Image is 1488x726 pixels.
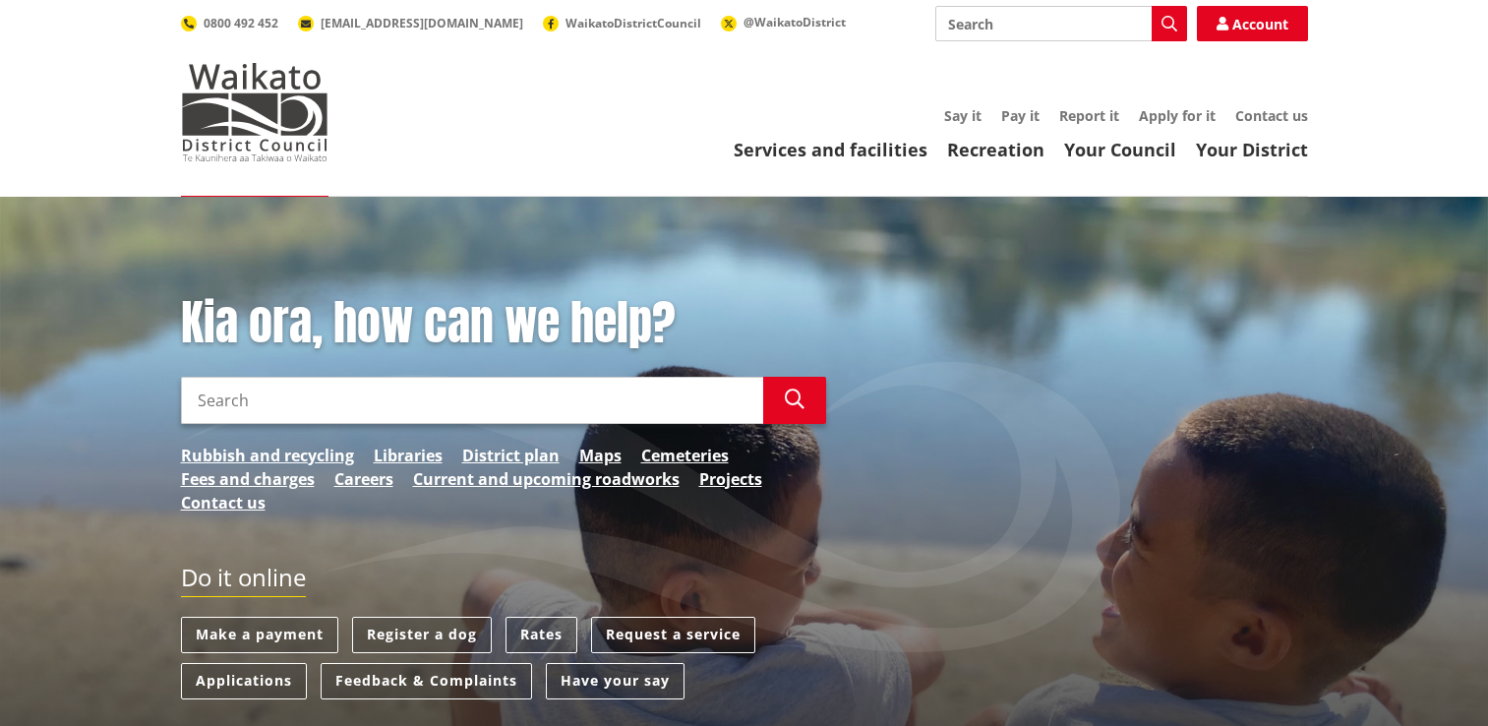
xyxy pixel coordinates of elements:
[181,663,307,699] a: Applications
[947,138,1044,161] a: Recreation
[181,444,354,467] a: Rubbish and recycling
[181,63,328,161] img: Waikato District Council - Te Kaunihera aa Takiwaa o Waikato
[181,295,826,352] h1: Kia ora, how can we help?
[1064,138,1176,161] a: Your Council
[181,617,338,653] a: Make a payment
[579,444,622,467] a: Maps
[591,617,755,653] a: Request a service
[181,15,278,31] a: 0800 492 452
[181,467,315,491] a: Fees and charges
[1139,106,1216,125] a: Apply for it
[721,14,846,30] a: @WaikatoDistrict
[352,617,492,653] a: Register a dog
[413,467,680,491] a: Current and upcoming roadworks
[298,15,523,31] a: [EMAIL_ADDRESS][DOMAIN_NAME]
[565,15,701,31] span: WaikatoDistrictCouncil
[1196,138,1308,161] a: Your District
[641,444,729,467] a: Cemeteries
[181,564,306,598] h2: Do it online
[744,14,846,30] span: @WaikatoDistrict
[699,467,762,491] a: Projects
[1059,106,1119,125] a: Report it
[334,467,393,491] a: Careers
[204,15,278,31] span: 0800 492 452
[462,444,560,467] a: District plan
[543,15,701,31] a: WaikatoDistrictCouncil
[944,106,982,125] a: Say it
[321,663,532,699] a: Feedback & Complaints
[546,663,684,699] a: Have your say
[374,444,443,467] a: Libraries
[1235,106,1308,125] a: Contact us
[321,15,523,31] span: [EMAIL_ADDRESS][DOMAIN_NAME]
[181,491,266,514] a: Contact us
[734,138,927,161] a: Services and facilities
[1001,106,1040,125] a: Pay it
[1197,6,1308,41] a: Account
[181,377,763,424] input: Search input
[506,617,577,653] a: Rates
[935,6,1187,41] input: Search input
